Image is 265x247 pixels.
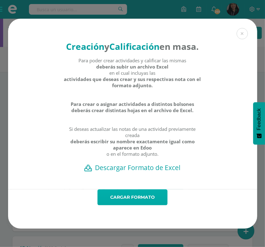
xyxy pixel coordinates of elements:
[64,40,201,52] h4: en masa.
[105,40,110,52] strong: y
[253,102,265,145] button: Feedback - Mostrar encuesta
[64,138,201,151] strong: deberás escribir su nombre exactamente igual como aparece en Edoo
[66,40,105,52] strong: Creación
[19,163,246,172] a: Descargar Formato de Excel
[110,40,160,52] strong: Calificación
[237,28,248,39] button: Close (Esc)
[64,101,201,113] strong: Para crear o asignar actividades a distintos bolsones deberás crear distintas hojas en el archivo...
[64,76,201,88] strong: actividades que deseas crear y sus respectivas nota con el formato adjunto.
[64,57,201,163] div: Para poder crear actividades y calificar las mismas en el cual incluyas las Si deseas actualizar ...
[256,108,262,130] span: Feedback
[97,64,169,70] strong: deberás subir un archivo Excel
[97,189,168,205] a: Cargar formato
